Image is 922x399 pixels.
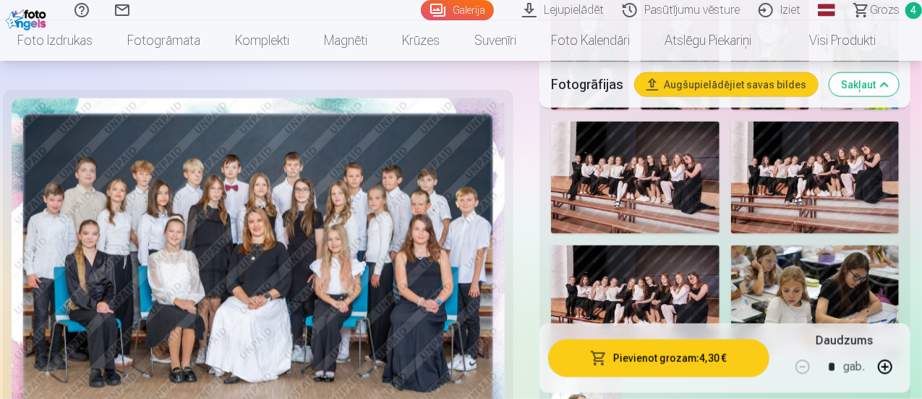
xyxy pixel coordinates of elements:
[905,2,922,19] span: 4
[647,20,769,61] a: Atslēgu piekariņi
[816,332,873,350] h5: Daudzums
[457,20,534,61] a: Suvenīri
[829,72,899,96] button: Sakļaut
[307,20,385,61] a: Magnēti
[548,340,769,377] button: Pievienot grozam:4,30 €
[551,74,623,94] h5: Fotogrāfijas
[534,20,647,61] a: Foto kalendāri
[870,1,900,19] span: Grozs
[218,20,307,61] a: Komplekti
[385,20,457,61] a: Krūzes
[110,20,218,61] a: Fotogrāmata
[635,72,818,96] button: Augšupielādējiet savas bildes
[843,350,865,385] div: gab.
[6,6,50,30] img: /fa1
[769,20,893,61] a: Visi produkti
